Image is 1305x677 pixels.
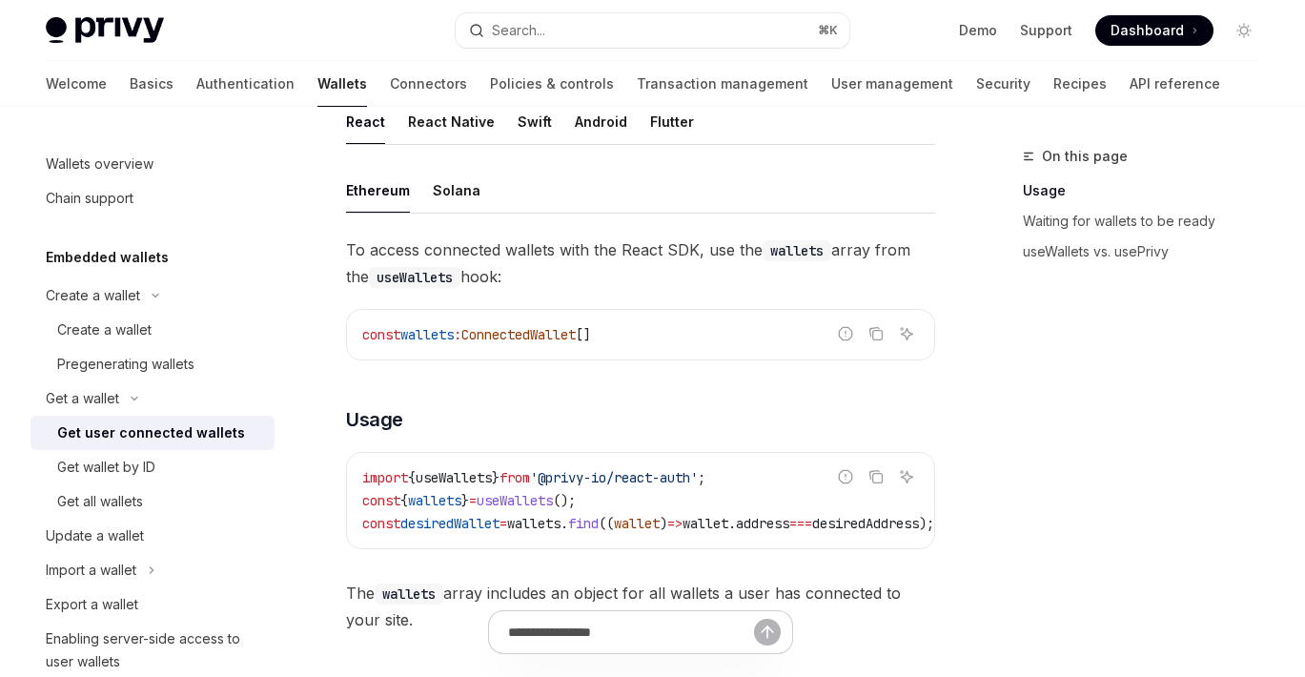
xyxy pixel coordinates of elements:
a: Chain support [31,181,275,215]
div: Get a wallet [46,387,119,410]
span: { [400,492,408,509]
span: . [561,515,568,532]
a: Usage [1023,175,1274,206]
span: (); [553,492,576,509]
span: desiredAddress [812,515,919,532]
a: Waiting for wallets to be ready [1023,206,1274,236]
span: { [408,469,416,486]
a: Recipes [1053,61,1107,107]
a: Basics [130,61,173,107]
span: wallet [614,515,660,532]
div: Search... [492,19,545,42]
a: Transaction management [637,61,808,107]
button: Ask AI [894,464,919,489]
div: Create a wallet [57,318,152,341]
div: Swift [518,99,552,144]
span: wallets [408,492,461,509]
span: useWallets [477,492,553,509]
code: wallets [763,240,831,261]
span: ) [660,515,667,532]
a: Demo [959,21,997,40]
span: const [362,326,400,343]
a: Authentication [196,61,295,107]
span: (( [599,515,614,532]
a: useWallets vs. usePrivy [1023,236,1274,267]
div: Solana [433,168,480,213]
span: wallets [507,515,561,532]
a: Welcome [46,61,107,107]
button: Toggle Get a wallet section [31,381,275,416]
div: Android [575,99,627,144]
code: wallets [375,584,443,605]
span: Usage [346,406,403,433]
a: Get user connected wallets [31,416,275,450]
span: const [362,492,400,509]
code: useWallets [369,267,460,288]
span: [] [576,326,591,343]
img: light logo [46,17,164,44]
a: User management [831,61,953,107]
div: Flutter [650,99,694,144]
span: import [362,469,408,486]
button: Toggle Create a wallet section [31,278,275,313]
span: } [492,469,500,486]
span: : [454,326,461,343]
div: React Native [408,99,495,144]
span: = [469,492,477,509]
button: Toggle dark mode [1229,15,1259,46]
div: Chain support [46,187,133,210]
span: To access connected wallets with the React SDK, use the array from the hook: [346,236,935,290]
span: Dashboard [1111,21,1184,40]
button: Send message [754,619,781,646]
span: The array includes an object for all wallets a user has connected to your site. [346,580,935,633]
div: Get all wallets [57,490,143,513]
div: Get user connected wallets [57,421,245,444]
div: Get wallet by ID [57,456,155,479]
span: ⌘ K [818,23,838,38]
a: Wallets [317,61,367,107]
button: Toggle Import a wallet section [31,553,275,587]
div: Import a wallet [46,559,136,582]
a: Support [1020,21,1072,40]
input: Ask a question... [508,611,754,653]
span: } [461,492,469,509]
a: Get all wallets [31,484,275,519]
span: const [362,515,400,532]
span: useWallets [416,469,492,486]
button: Ask AI [894,321,919,346]
div: Enabling server-side access to user wallets [46,627,263,673]
div: Ethereum [346,168,410,213]
span: ConnectedWallet [461,326,576,343]
span: from [500,469,530,486]
button: Report incorrect code [833,464,858,489]
a: API reference [1130,61,1220,107]
span: '@privy-io/react-auth' [530,469,698,486]
button: Report incorrect code [833,321,858,346]
span: address [736,515,789,532]
span: find [568,515,599,532]
div: Pregenerating wallets [57,353,194,376]
button: Copy the contents from the code block [864,321,888,346]
span: wallets [400,326,454,343]
a: Policies & controls [490,61,614,107]
a: Security [976,61,1030,107]
span: . [728,515,736,532]
span: ; [698,469,705,486]
div: Update a wallet [46,524,144,547]
div: Wallets overview [46,153,153,175]
div: React [346,99,385,144]
span: => [667,515,683,532]
a: Update a wallet [31,519,275,553]
button: Copy the contents from the code block [864,464,888,489]
span: = [500,515,507,532]
span: desiredWallet [400,515,500,532]
a: Dashboard [1095,15,1213,46]
a: Export a wallet [31,587,275,622]
h5: Embedded wallets [46,246,169,269]
a: Get wallet by ID [31,450,275,484]
span: ); [919,515,934,532]
button: Open search [456,13,850,48]
div: Export a wallet [46,593,138,616]
a: Connectors [390,61,467,107]
span: wallet [683,515,728,532]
